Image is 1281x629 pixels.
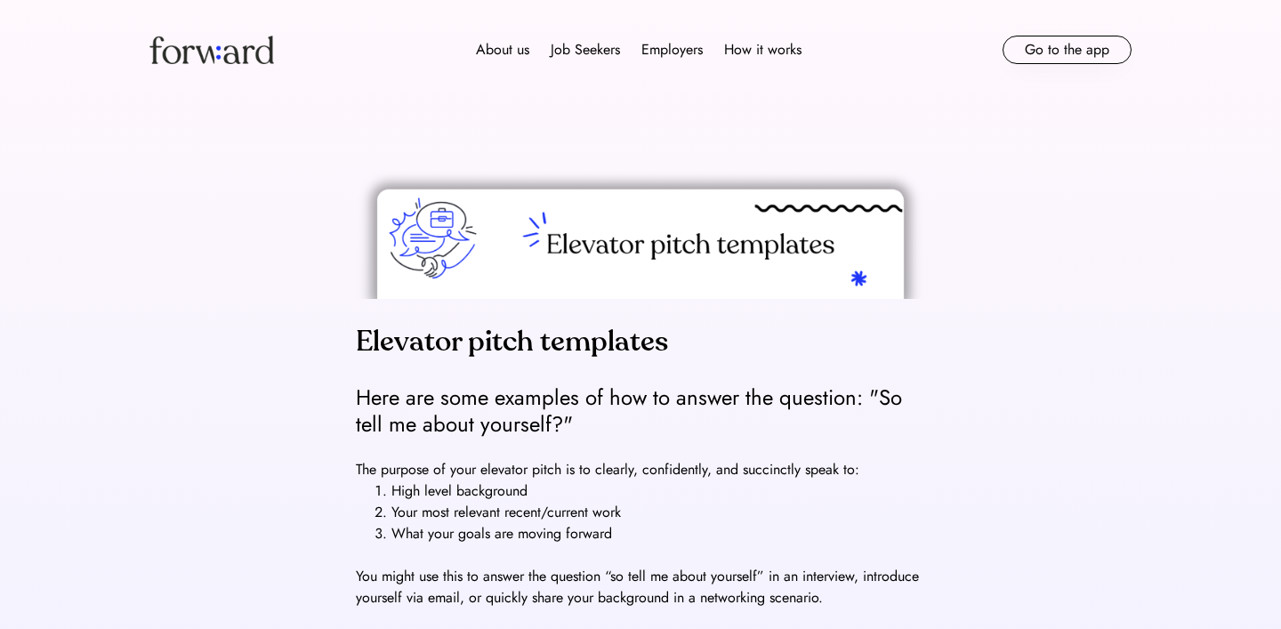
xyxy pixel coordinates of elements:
span: High level background [391,480,528,501]
span: Your most relevant recent/current work [391,502,621,522]
img: Forward logo [149,36,274,64]
div: About us [476,39,529,60]
div: Job Seekers [551,39,620,60]
div: Elevator pitch templates [356,320,668,363]
span: You might use this to answer the question “so tell me about yourself” in an interview, introduce ... [356,566,923,608]
img: title%20here%20%284%29.png [356,171,925,299]
div: Employers [641,39,703,60]
span: The purpose of your elevator pitch is to clearly, confidently, and succinctly speak to: [356,459,859,480]
button: Go to the app [1003,36,1132,64]
span: What your goals are moving forward [391,523,612,544]
div: Here are some examples of how to answer the question: "So tell me about yourself?" [356,384,925,438]
div: How it works [724,39,802,60]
